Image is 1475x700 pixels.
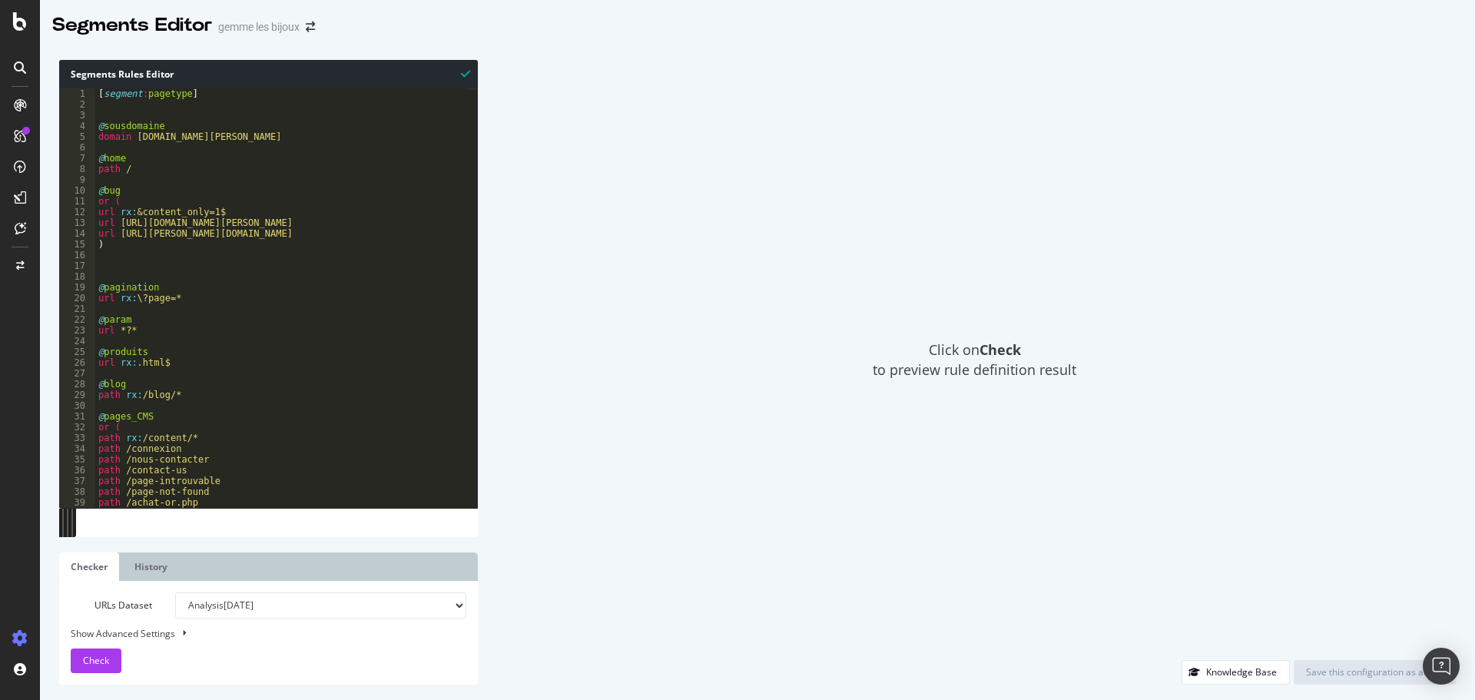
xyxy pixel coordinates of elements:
[59,433,95,443] div: 33
[59,217,95,228] div: 13
[1423,648,1460,685] div: Open Intercom Messenger
[59,250,95,260] div: 16
[59,239,95,250] div: 15
[461,66,470,81] span: Syntax is valid
[59,422,95,433] div: 32
[59,260,95,271] div: 17
[59,552,119,581] a: Checker
[59,164,95,174] div: 8
[1182,660,1290,685] button: Knowledge Base
[59,347,95,357] div: 25
[1306,665,1444,678] div: Save this configuration as active
[59,476,95,486] div: 37
[83,654,109,667] span: Check
[59,508,95,519] div: 40
[59,271,95,282] div: 18
[306,22,315,32] div: arrow-right-arrow-left
[59,304,95,314] div: 21
[59,486,95,497] div: 38
[59,497,95,508] div: 39
[59,110,95,121] div: 3
[59,228,95,239] div: 14
[59,207,95,217] div: 12
[59,185,95,196] div: 10
[218,19,300,35] div: gemme les bijoux
[59,153,95,164] div: 7
[59,88,95,99] div: 1
[59,60,478,88] div: Segments Rules Editor
[59,465,95,476] div: 36
[59,411,95,422] div: 31
[71,649,121,673] button: Check
[59,131,95,142] div: 5
[59,282,95,293] div: 19
[1206,665,1277,678] div: Knowledge Base
[59,314,95,325] div: 22
[59,443,95,454] div: 34
[59,325,95,336] div: 23
[59,336,95,347] div: 24
[873,340,1076,380] span: Click on to preview rule definition result
[59,379,95,390] div: 28
[52,12,212,38] div: Segments Editor
[59,626,455,641] div: Show Advanced Settings
[59,400,95,411] div: 30
[1182,665,1290,678] a: Knowledge Base
[59,390,95,400] div: 29
[979,340,1021,359] strong: Check
[59,454,95,465] div: 35
[59,357,95,368] div: 26
[59,293,95,304] div: 20
[59,174,95,185] div: 9
[123,552,179,581] a: History
[59,142,95,153] div: 6
[59,196,95,207] div: 11
[59,121,95,131] div: 4
[59,368,95,379] div: 27
[1294,660,1456,685] button: Save this configuration as active
[59,592,164,619] label: URLs Dataset
[59,99,95,110] div: 2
